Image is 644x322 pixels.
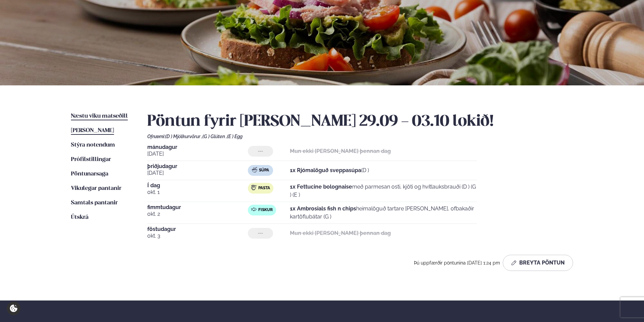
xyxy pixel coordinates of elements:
strong: Mun ekki [PERSON_NAME] þennan dag [290,230,391,236]
span: [DATE] [147,150,248,158]
span: (G ) Glúten , [202,134,227,139]
strong: 1x Ambrosials fish n chips [290,205,356,212]
span: (D ) Mjólkurvörur , [165,134,202,139]
span: [PERSON_NAME] [71,128,114,133]
span: [DATE] [147,169,248,177]
span: Fiskur [258,207,273,213]
img: soup.svg [252,167,257,172]
span: þriðjudagur [147,164,248,169]
a: Pöntunarsaga [71,170,108,178]
span: Súpa [259,168,269,173]
p: með parmesan osti, kjöti og hvítlauksbrauði (D ) (G ) (E ) [290,183,477,199]
strong: 1x Fettucine bolognaise [290,184,352,190]
span: (E ) Egg [227,134,242,139]
a: Vikulegar pantanir [71,185,121,193]
span: Vikulegar pantanir [71,186,121,191]
span: okt. 2 [147,210,248,218]
span: Samtals pantanir [71,200,118,206]
span: fimmtudagur [147,205,248,210]
span: Stýra notendum [71,142,115,148]
span: Prófílstillingar [71,157,111,162]
button: Breyta Pöntun [503,255,573,271]
span: okt. 1 [147,188,248,196]
strong: Mun ekki [PERSON_NAME] þennan dag [290,148,391,154]
span: --- [258,231,263,236]
a: Cookie settings [7,301,21,315]
span: Þú uppfærðir pöntunina [DATE] 1:24 pm [414,260,500,266]
span: Pasta [258,186,270,191]
a: Samtals pantanir [71,199,118,207]
a: Stýra notendum [71,141,115,149]
strong: 1x Rjómalöguð sveppasúpa [290,167,361,173]
span: Í dag [147,183,248,188]
h2: Pöntun fyrir [PERSON_NAME] 29.09 - 03.10 lokið! [147,112,573,131]
span: mánudagur [147,145,248,150]
a: Næstu viku matseðill [71,112,128,120]
a: Prófílstillingar [71,156,111,164]
span: Næstu viku matseðill [71,113,128,119]
p: heimalöguð tartare [PERSON_NAME], ofbakaðir kartöflubátar (G ) [290,205,477,221]
img: pasta.svg [251,185,257,190]
span: okt. 3 [147,232,248,240]
span: Útskrá [71,214,88,220]
span: föstudagur [147,227,248,232]
div: Ofnæmi: [147,134,573,139]
span: --- [258,149,263,154]
a: Útskrá [71,213,88,222]
a: [PERSON_NAME] [71,127,114,135]
span: Pöntunarsaga [71,171,108,177]
p: (D ) [290,166,369,174]
img: fish.svg [251,207,257,212]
